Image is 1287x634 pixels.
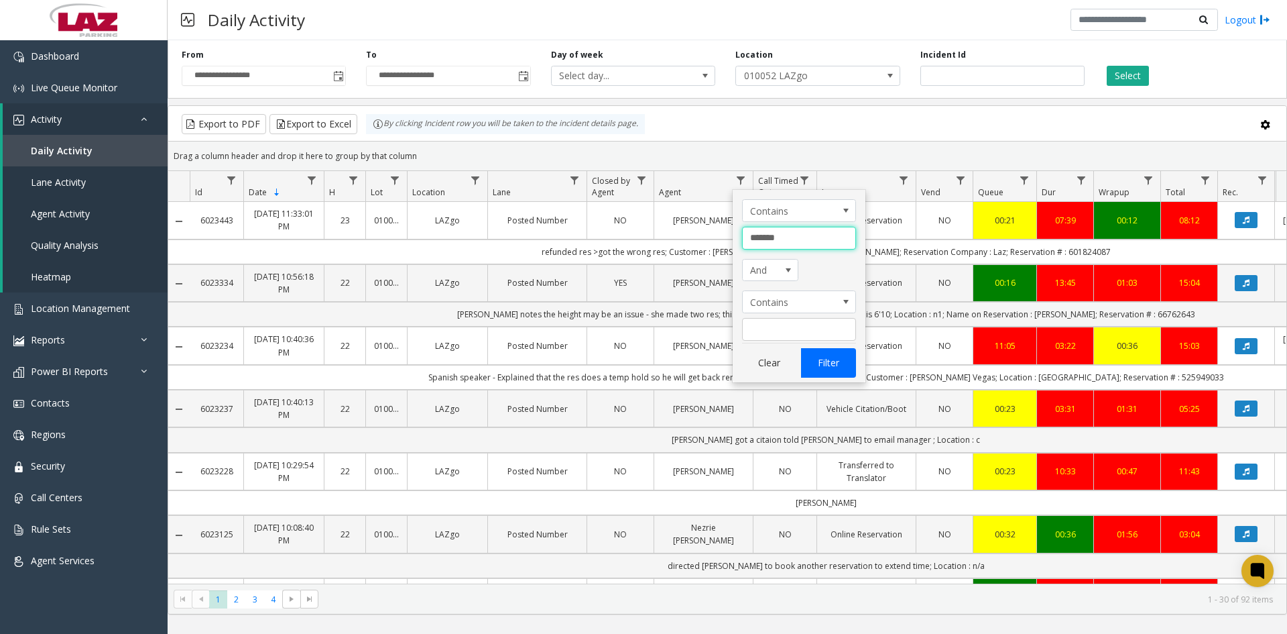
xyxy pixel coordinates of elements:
[31,113,62,125] span: Activity
[825,214,908,227] a: Online Reservation
[374,276,399,289] a: 010052
[978,187,1003,198] span: Queue
[938,403,951,415] span: NO
[735,49,773,61] label: Location
[825,339,908,352] a: Online Reservation
[1045,465,1085,478] a: 10:33
[168,404,190,415] a: Collapse Details
[595,528,646,541] a: NO
[3,261,168,293] a: Heatmap
[252,333,316,358] a: [DATE] 10:40:36 PM
[825,276,908,289] a: Online Reservation
[822,187,841,198] span: Issue
[1102,528,1152,541] a: 01:56
[330,66,345,85] span: Toggle popup
[374,339,399,352] a: 010052
[168,467,190,478] a: Collapse Details
[1045,528,1085,541] a: 00:36
[614,215,627,226] span: NO
[924,214,965,227] a: NO
[252,270,316,296] a: [DATE] 10:56:18 PM
[168,144,1286,168] div: Drag a column header and drop it here to group by that column
[201,3,312,36] h3: Daily Activity
[329,187,335,198] span: H
[1102,276,1152,289] a: 01:03
[981,214,1028,227] a: 00:21
[1042,187,1056,198] span: Dur
[659,187,681,198] span: Agent
[1169,214,1209,227] a: 08:12
[209,590,227,609] span: Page 1
[13,556,24,567] img: 'icon'
[366,114,645,134] div: By clicking Incident row you will be taken to the incident details page.
[742,227,856,250] input: Agent Filter
[31,460,65,472] span: Security
[1045,403,1085,415] div: 03:31
[924,403,965,415] a: NO
[198,276,235,289] a: 6023334
[227,590,245,609] span: Page 2
[732,171,750,189] a: Agent Filter Menu
[198,528,235,541] a: 6023125
[3,198,168,229] a: Agent Activity
[1102,339,1152,352] div: 00:36
[332,214,357,227] a: 23
[366,49,377,61] label: To
[198,339,235,352] a: 6023234
[168,341,190,352] a: Collapse Details
[981,465,1028,478] div: 00:23
[566,171,584,189] a: Lane Filter Menu
[13,304,24,315] img: 'icon'
[742,348,797,378] button: Clear
[31,333,65,346] span: Reports
[182,114,266,134] button: Export to PDF
[13,525,24,535] img: 'icon'
[386,171,404,189] a: Lot Filter Menu
[614,529,627,540] span: NO
[269,114,357,134] button: Export to Excel
[416,465,479,478] a: LAZgo
[1072,171,1091,189] a: Dur Filter Menu
[743,200,833,221] span: Contains
[374,528,399,541] a: 010052
[496,403,578,415] a: Posted Number
[1045,276,1085,289] div: 13:45
[13,335,24,346] img: 'icon'
[662,521,745,547] a: Nezrie [PERSON_NAME]
[1225,13,1270,27] a: Logout
[1102,214,1152,227] a: 00:12
[614,466,627,477] span: NO
[13,52,24,62] img: 'icon'
[595,276,646,289] a: YES
[1107,66,1149,86] button: Select
[1102,465,1152,478] a: 00:47
[1169,528,1209,541] a: 03:04
[374,465,399,478] a: 010052
[895,171,913,189] a: Issue Filter Menu
[938,340,951,352] span: NO
[332,339,357,352] a: 22
[761,528,808,541] a: NO
[31,207,90,220] span: Agent Activity
[168,278,190,289] a: Collapse Details
[825,403,908,415] a: Vehicle Citation/Boot
[981,339,1028,352] a: 11:05
[198,403,235,415] a: 6023237
[924,465,965,478] a: NO
[374,214,399,227] a: 010052
[742,199,856,222] span: Agent Filter Operators
[742,318,856,341] input: Agent Filter
[198,214,235,227] a: 6023443
[332,465,357,478] a: 22
[493,187,511,198] span: Lane
[981,276,1028,289] a: 00:16
[595,214,646,227] a: NO
[31,491,82,504] span: Call Centers
[595,403,646,415] a: NO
